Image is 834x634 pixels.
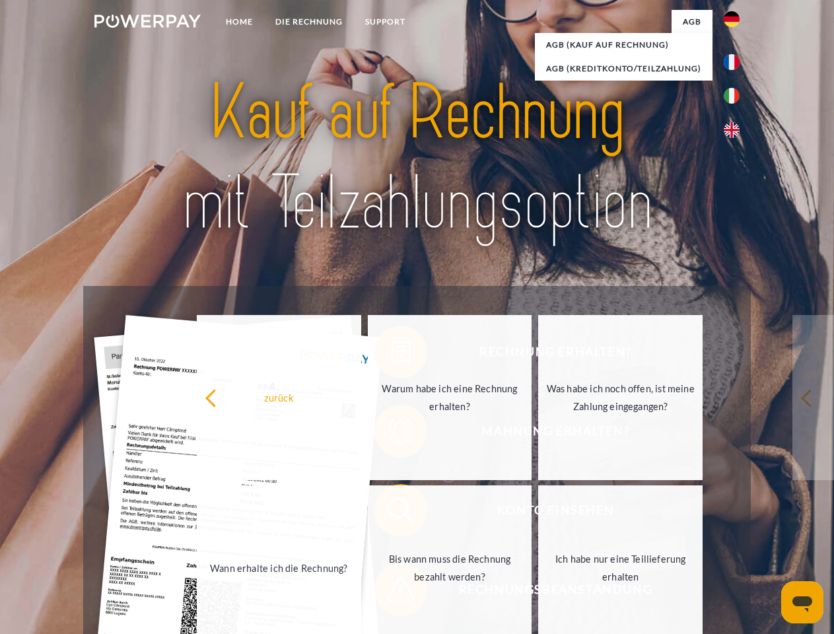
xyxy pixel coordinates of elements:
[546,550,695,586] div: Ich habe nur eine Teillieferung erhalten
[538,315,703,480] a: Was habe ich noch offen, ist meine Zahlung eingegangen?
[376,380,524,415] div: Warum habe ich eine Rechnung erhalten?
[535,33,712,57] a: AGB (Kauf auf Rechnung)
[546,380,695,415] div: Was habe ich noch offen, ist meine Zahlung eingegangen?
[672,10,712,34] a: agb
[724,88,740,104] img: it
[94,15,201,28] img: logo-powerpay-white.svg
[126,63,708,253] img: title-powerpay_de.svg
[215,10,264,34] a: Home
[205,559,353,577] div: Wann erhalte ich die Rechnung?
[205,388,353,406] div: zurück
[724,122,740,138] img: en
[724,11,740,27] img: de
[354,10,417,34] a: SUPPORT
[376,550,524,586] div: Bis wann muss die Rechnung bezahlt werden?
[781,581,823,623] iframe: Schaltfläche zum Öffnen des Messaging-Fensters
[535,57,712,81] a: AGB (Kreditkonto/Teilzahlung)
[264,10,354,34] a: DIE RECHNUNG
[724,54,740,70] img: fr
